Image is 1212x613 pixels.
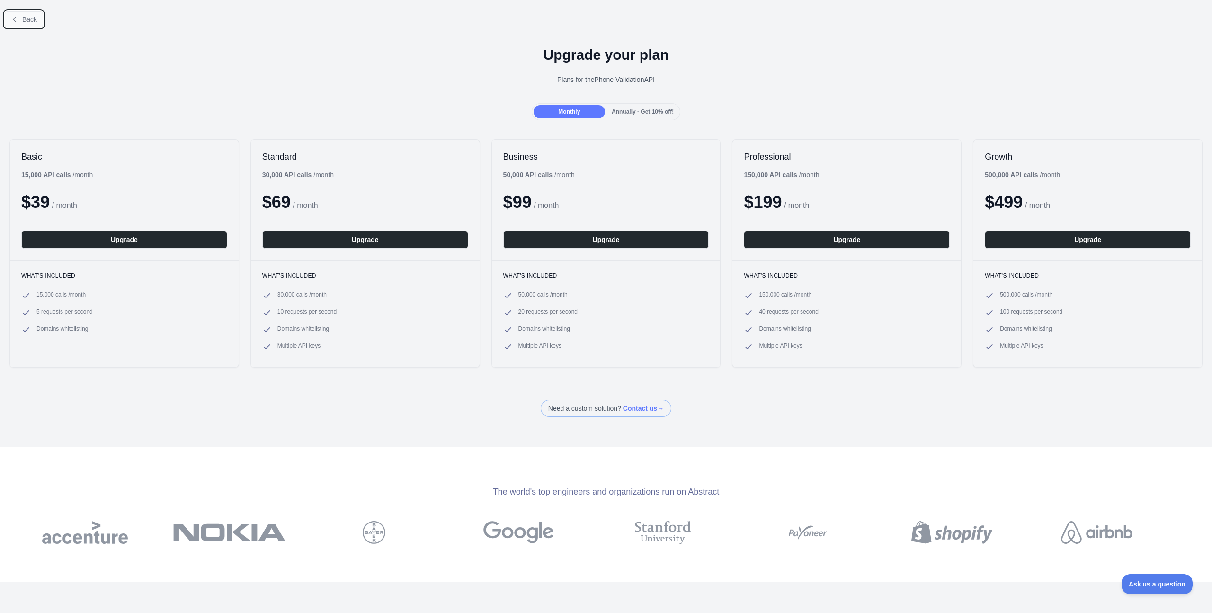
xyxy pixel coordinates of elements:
div: / month [503,170,575,180]
h2: Professional [744,151,950,162]
h2: Business [503,151,709,162]
b: 150,000 API calls [744,171,797,179]
iframe: Toggle Customer Support [1122,574,1193,594]
span: $ 199 [744,192,782,212]
div: / month [744,170,819,180]
b: 50,000 API calls [503,171,553,179]
span: $ 99 [503,192,532,212]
